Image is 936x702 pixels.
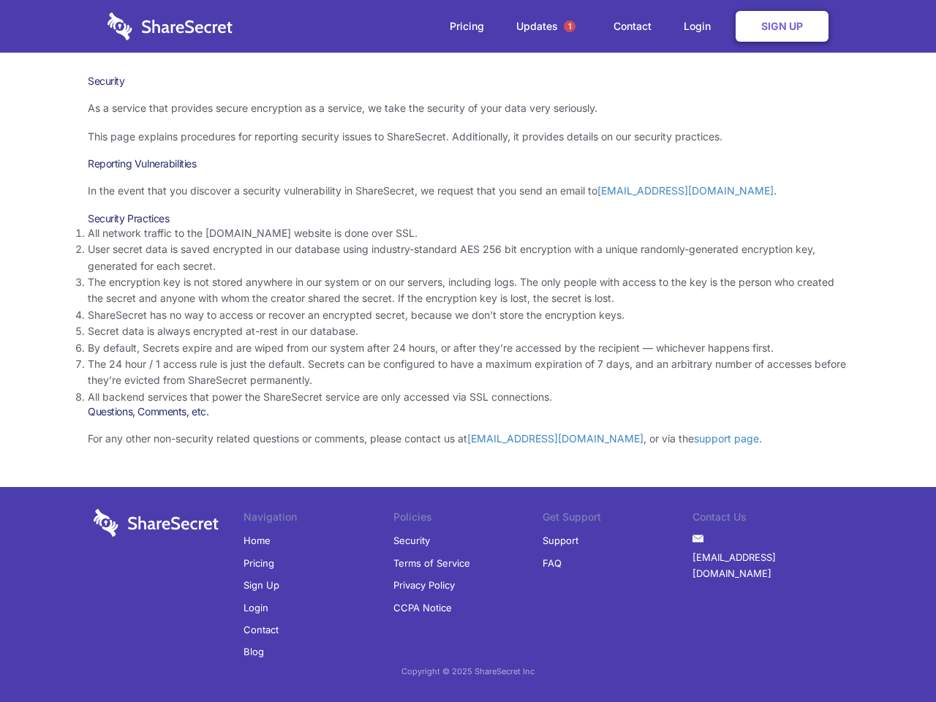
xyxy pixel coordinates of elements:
[736,11,829,42] a: Sign Up
[88,183,848,199] p: In the event that you discover a security vulnerability in ShareSecret, we request that you send ...
[244,619,279,641] a: Contact
[88,129,848,145] p: This page explains procedures for reporting security issues to ShareSecret. Additionally, it prov...
[393,509,543,529] li: Policies
[94,509,219,537] img: logo-wordmark-white-trans-d4663122ce5f474addd5e946df7df03e33cb6a1c49d2221995e7729f52c070b2.svg
[393,597,452,619] a: CCPA Notice
[88,356,848,389] li: The 24 hour / 1 access rule is just the default. Secrets can be configured to have a maximum expi...
[393,552,470,574] a: Terms of Service
[88,405,848,418] h3: Questions, Comments, etc.
[393,529,430,551] a: Security
[694,432,759,445] a: support page
[88,212,848,225] h3: Security Practices
[88,323,848,339] li: Secret data is always encrypted at-rest in our database.
[244,574,279,596] a: Sign Up
[467,432,643,445] a: [EMAIL_ADDRESS][DOMAIN_NAME]
[88,274,848,307] li: The encryption key is not stored anywhere in our system or on our servers, including logs. The on...
[107,12,233,40] img: logo-wordmark-white-trans-d4663122ce5f474addd5e946df7df03e33cb6a1c49d2221995e7729f52c070b2.svg
[669,4,733,49] a: Login
[244,529,271,551] a: Home
[88,75,848,88] h1: Security
[244,509,393,529] li: Navigation
[88,389,848,405] li: All backend services that power the ShareSecret service are only accessed via SSL connections.
[244,597,268,619] a: Login
[88,241,848,274] li: User secret data is saved encrypted in our database using industry-standard AES 256 bit encryptio...
[543,509,692,529] li: Get Support
[88,431,848,447] p: For any other non-security related questions or comments, please contact us at , or via the .
[88,307,848,323] li: ShareSecret has no way to access or recover an encrypted secret, because we don’t store the encry...
[692,509,842,529] li: Contact Us
[564,20,575,32] span: 1
[435,4,499,49] a: Pricing
[543,529,578,551] a: Support
[692,546,842,585] a: [EMAIL_ADDRESS][DOMAIN_NAME]
[88,340,848,356] li: By default, Secrets expire and are wiped from our system after 24 hours, or after they’re accesse...
[244,552,274,574] a: Pricing
[599,4,666,49] a: Contact
[597,184,774,197] a: [EMAIL_ADDRESS][DOMAIN_NAME]
[88,157,848,170] h3: Reporting Vulnerabilities
[244,641,264,663] a: Blog
[88,225,848,241] li: All network traffic to the [DOMAIN_NAME] website is done over SSL.
[393,574,455,596] a: Privacy Policy
[88,100,848,116] p: As a service that provides secure encryption as a service, we take the security of your data very...
[543,552,562,574] a: FAQ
